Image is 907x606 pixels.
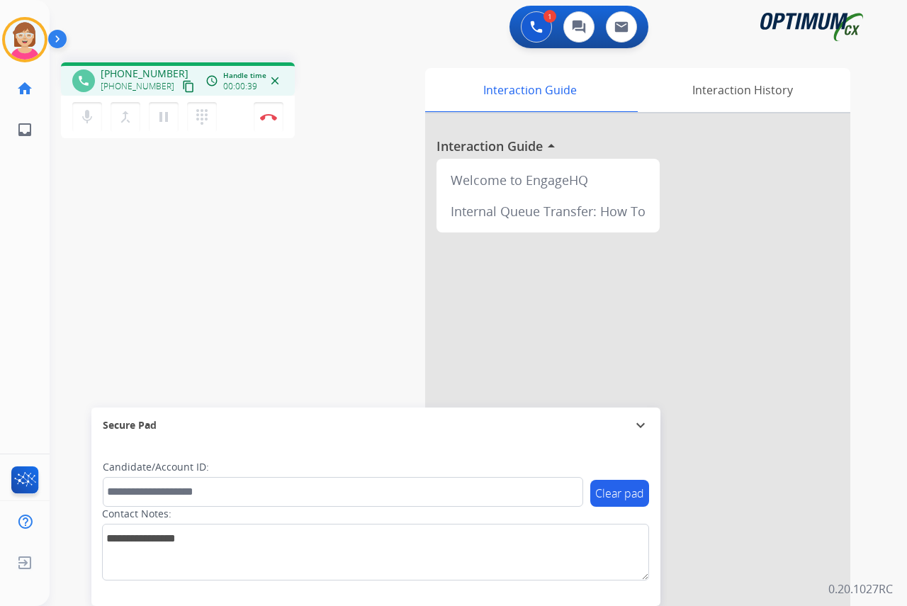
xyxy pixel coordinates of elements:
span: 00:00:39 [223,81,257,92]
mat-icon: phone [77,74,90,87]
mat-icon: access_time [205,74,218,87]
button: Clear pad [590,480,649,507]
span: Handle time [223,70,266,81]
div: Welcome to EngageHQ [442,164,654,196]
mat-icon: home [16,80,33,97]
span: Secure Pad [103,418,157,432]
span: [PHONE_NUMBER] [101,81,174,92]
div: Interaction Guide [425,68,634,112]
img: avatar [5,20,45,60]
mat-icon: content_copy [182,80,195,93]
mat-icon: mic [79,108,96,125]
div: Internal Queue Transfer: How To [442,196,654,227]
div: Interaction History [634,68,850,112]
p: 0.20.1027RC [828,580,893,597]
mat-icon: inbox [16,121,33,138]
mat-icon: dialpad [193,108,210,125]
img: control [260,113,277,120]
span: [PHONE_NUMBER] [101,67,188,81]
mat-icon: merge_type [117,108,134,125]
div: 1 [543,10,556,23]
mat-icon: close [269,74,281,87]
mat-icon: pause [155,108,172,125]
label: Candidate/Account ID: [103,460,209,474]
label: Contact Notes: [102,507,171,521]
mat-icon: expand_more [632,417,649,434]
